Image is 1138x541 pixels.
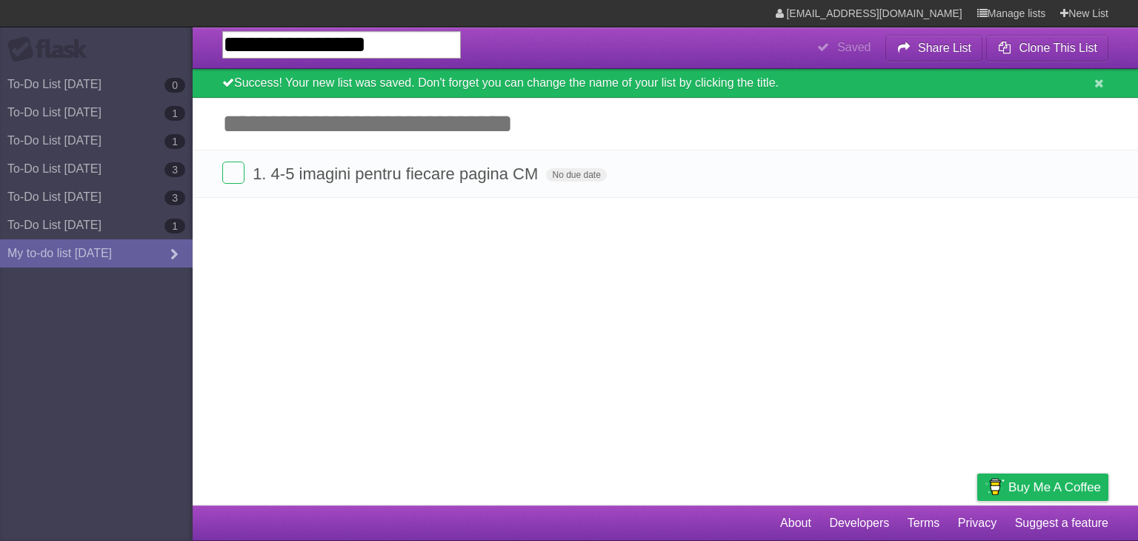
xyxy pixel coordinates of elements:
[7,36,96,63] div: Flask
[164,134,185,149] b: 1
[164,219,185,233] b: 1
[1008,474,1101,500] span: Buy me a coffee
[1019,42,1097,54] b: Clone This List
[546,168,606,182] span: No due date
[837,41,871,53] b: Saved
[829,509,889,537] a: Developers
[164,190,185,205] b: 3
[780,509,811,537] a: About
[164,78,185,93] b: 0
[885,35,983,62] button: Share List
[1015,509,1108,537] a: Suggest a feature
[977,474,1108,501] a: Buy me a coffee
[958,509,996,537] a: Privacy
[222,162,244,184] label: Done
[985,474,1005,499] img: Buy me a coffee
[918,42,971,54] b: Share List
[986,35,1108,62] button: Clone This List
[193,69,1138,98] div: Success! Your new list was saved. Don't forget you can change the name of your list by clicking t...
[253,165,542,183] span: 1. 4-5 imagini pentru fiecare pagina CM
[164,106,185,121] b: 1
[164,162,185,177] b: 3
[908,509,940,537] a: Terms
